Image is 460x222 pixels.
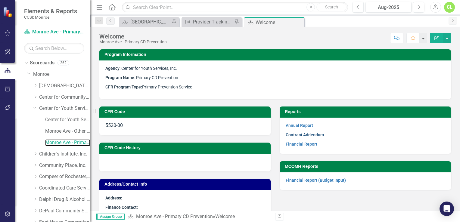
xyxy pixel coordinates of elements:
[96,214,125,220] span: Assign Group
[104,52,448,57] h3: Program Information
[24,29,84,35] a: Monroe Ave - Primary CD Prevention
[24,43,84,54] input: Search Below...
[193,18,233,26] div: Provider Tracking (Multi-view)
[285,109,448,114] h3: Reports
[39,105,90,112] a: Center for Youth Services, Inc.
[104,109,268,114] h3: CFR Code
[39,173,90,180] a: Compeer of Rochester, Inc.
[39,185,90,192] a: Coordinated Care Services Inc.
[30,60,54,66] a: Scorecards
[105,122,123,128] span: 5520-00
[285,164,448,169] h3: MCOMH Reports
[444,2,455,13] button: CL
[104,182,268,187] h3: Address/Contact Info
[286,178,346,183] a: Financial Report (Budget Input)
[136,214,213,219] a: Monroe Ave - Primary CD Prevention
[440,202,454,216] div: Open Intercom Messenger
[215,214,235,219] div: Welcome
[24,8,77,15] span: Elements & Reports
[368,4,409,11] div: Aug-2025
[45,116,90,123] a: Center for Youth Services, Inc. (MCOMH Internal)
[105,205,138,210] strong: Finance Contact:
[316,3,347,11] button: Search
[39,94,90,101] a: Center for Community Alternatives
[105,196,122,200] strong: Address:
[99,40,167,44] div: Monroe Ave - Primary CD Prevention
[120,18,170,26] a: [GEOGRAPHIC_DATA]
[256,19,303,26] div: Welcome
[286,132,324,137] a: Contract Addendum
[99,33,167,40] div: Welcome
[39,196,90,203] a: Delphi Drug & Alcohol Council
[122,2,348,13] input: Search ClearPoint...
[57,60,69,66] div: 262
[45,139,90,146] a: Monroe Ave - Primary CD Prevention
[286,142,317,146] a: Financial Report
[3,7,14,17] img: ClearPoint Strategy
[105,75,134,80] strong: Program Name
[105,75,178,80] span: : Primary CD Prevention
[130,18,170,26] div: [GEOGRAPHIC_DATA]
[104,146,268,150] h3: CFR Code History
[39,208,90,214] a: DePaul Community Services, lnc.
[39,162,90,169] a: Community Place, Inc.
[33,71,90,78] a: Monroe
[325,5,338,9] span: Search
[105,66,120,71] strong: Agency
[286,123,313,128] a: Annual Report
[105,66,177,71] span: : Center for Youth Services, Inc.
[45,128,90,135] a: Monroe Ave - Other CD Prevention
[128,213,271,220] div: »
[105,85,193,89] span: Primary Prevention Service
[105,85,142,89] strong: CFR Program Type:
[39,82,90,89] a: [DEMOGRAPHIC_DATA] Charities Family & Community Services
[24,15,77,20] small: CCSI: Monroe
[365,2,412,13] button: Aug-2025
[39,151,90,158] a: Children's Institute, Inc.
[183,18,233,26] a: Provider Tracking (Multi-view)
